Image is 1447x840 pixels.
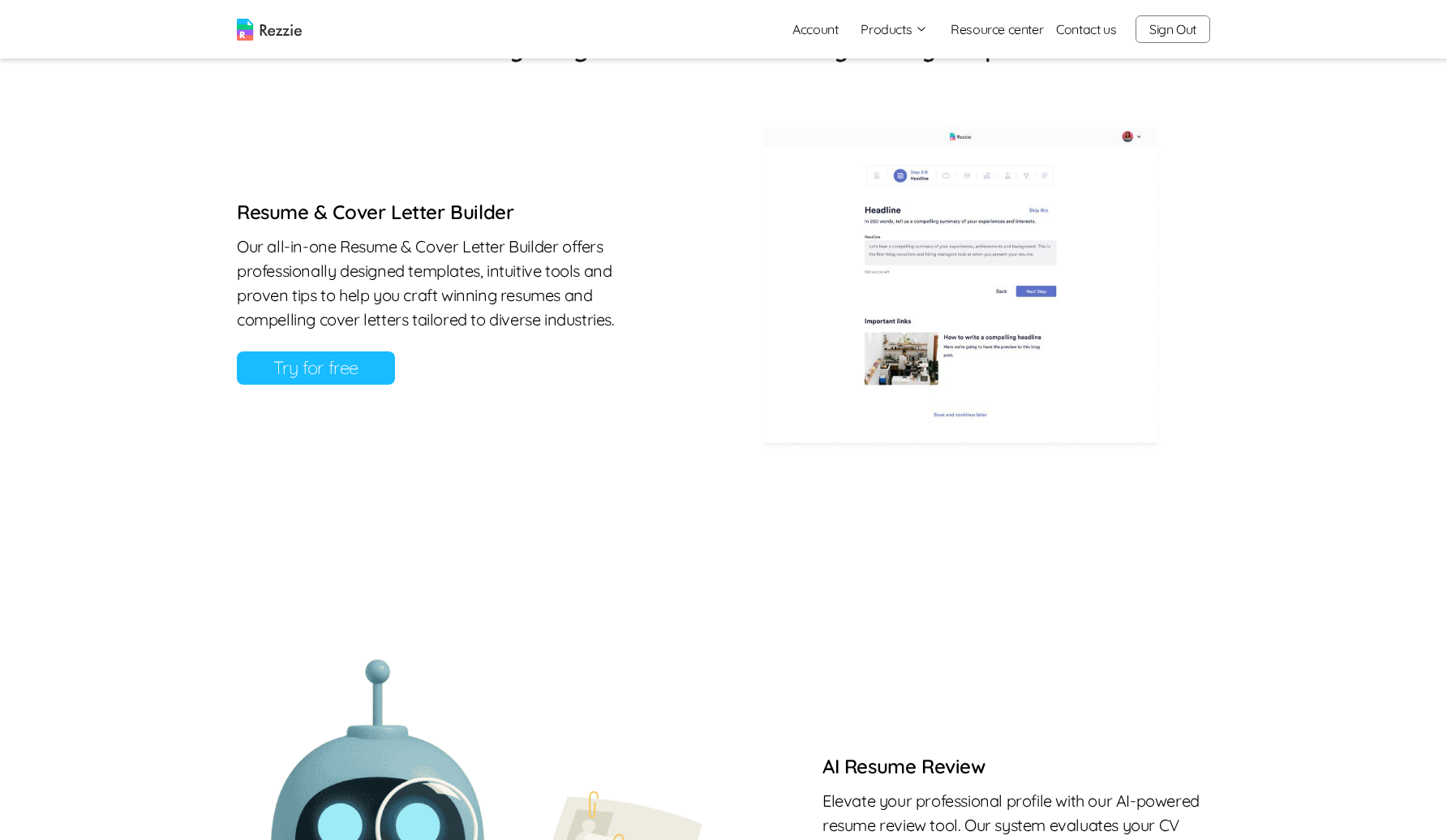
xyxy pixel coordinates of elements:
button: Products [861,19,928,39]
h6: Resume & Cover Letter Builder [237,199,625,225]
a: Contact us [1056,19,1116,39]
a: Account [779,13,851,45]
h6: AI Resume Review [822,753,1210,779]
img: logo [237,19,302,41]
p: Our all-in-one Resume & Cover Letter Builder offers professionally designed templates, intuitive ... [237,235,625,332]
button: Sign Out [1136,15,1210,43]
img: Resume Review [723,118,1210,451]
a: Resource center [951,19,1043,39]
a: Try for free [237,351,395,385]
